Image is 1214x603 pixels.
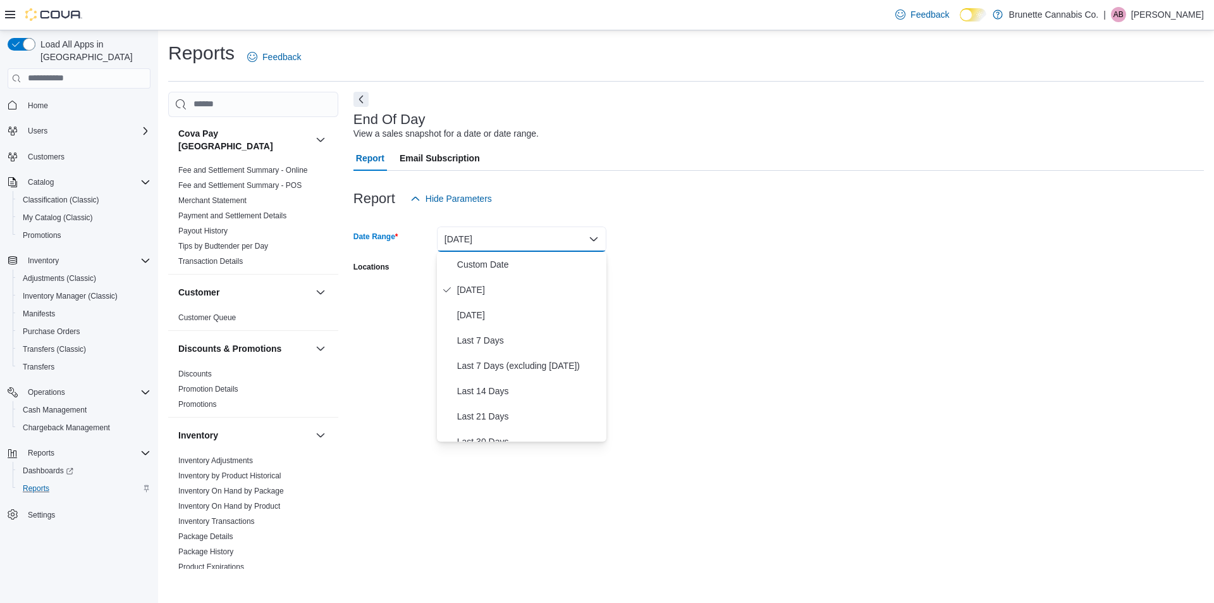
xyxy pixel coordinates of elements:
[13,401,156,419] button: Cash Management
[400,146,480,171] span: Email Subscription
[23,483,49,494] span: Reports
[178,502,280,511] a: Inventory On Hand by Product
[13,287,156,305] button: Inventory Manager (Classic)
[178,385,238,394] a: Promotion Details
[1131,7,1204,22] p: [PERSON_NAME]
[23,175,150,190] span: Catalog
[178,342,281,355] h3: Discounts & Promotions
[18,306,150,321] span: Manifests
[18,210,150,225] span: My Catalog (Classic)
[168,310,338,330] div: Customer
[168,40,235,66] h1: Reports
[18,192,150,208] span: Classification (Classic)
[178,486,284,496] span: Inventory On Hand by Package
[13,209,156,227] button: My Catalog (Classic)
[18,228,150,243] span: Promotions
[28,126,47,136] span: Users
[18,289,150,304] span: Inventory Manager (Classic)
[178,196,247,205] a: Merchant Statement
[178,516,255,526] span: Inventory Transactions
[178,400,217,409] a: Promotions
[178,547,233,557] span: Package History
[178,166,308,175] a: Fee and Settlement Summary - Online
[457,409,601,424] span: Last 21 Days
[313,285,328,300] button: Customer
[18,420,115,435] a: Chargeback Management
[23,385,70,400] button: Operations
[178,165,308,175] span: Fee and Settlement Summary - Online
[313,132,328,147] button: Cova Pay [GEOGRAPHIC_DATA]
[178,532,233,541] a: Package Details
[23,309,55,319] span: Manifests
[28,510,55,520] span: Settings
[178,181,302,190] a: Fee and Settlement Summary - POS
[18,420,150,435] span: Chargeback Management
[18,359,59,375] a: Transfers
[960,8,986,22] input: Dark Mode
[23,326,80,337] span: Purchase Orders
[178,563,244,571] a: Product Expirations
[18,342,91,357] a: Transfers (Classic)
[25,8,82,21] img: Cova
[18,324,85,339] a: Purchase Orders
[18,481,54,496] a: Reports
[178,180,302,190] span: Fee and Settlement Summary - POS
[23,195,99,205] span: Classification (Classic)
[23,273,96,283] span: Adjustments (Classic)
[262,51,301,63] span: Feedback
[35,38,150,63] span: Load All Apps in [GEOGRAPHIC_DATA]
[178,257,243,266] a: Transaction Details
[13,340,156,358] button: Transfers (Classic)
[178,313,236,322] a: Customer Queue
[3,96,156,115] button: Home
[3,252,156,270] button: Inventory
[178,313,236,323] span: Customer Queue
[457,383,601,399] span: Last 14 Days
[18,192,104,208] a: Classification (Classic)
[178,369,212,379] span: Discounts
[1009,7,1099,22] p: Brunette Cannabis Co.
[1103,7,1106,22] p: |
[178,211,286,221] span: Payment and Settlement Details
[13,191,156,209] button: Classification (Classic)
[18,463,78,478] a: Dashboards
[178,226,228,236] span: Payout History
[178,384,238,394] span: Promotion Details
[457,257,601,272] span: Custom Date
[1113,7,1124,22] span: AB
[23,98,53,113] a: Home
[13,358,156,376] button: Transfers
[23,213,93,223] span: My Catalog (Classic)
[178,547,233,556] a: Package History
[168,163,338,274] div: Cova Pay [GEOGRAPHIC_DATA]
[178,562,244,572] span: Product Expirations
[178,370,212,378] a: Discounts
[178,487,284,495] a: Inventory On Hand by Package
[437,227,606,252] button: [DATE]
[18,402,150,418] span: Cash Management
[13,462,156,480] a: Dashboards
[353,112,426,127] h3: End Of Day
[18,324,150,339] span: Purchase Orders
[23,423,110,433] span: Chargeback Management
[960,22,960,22] span: Dark Mode
[18,481,150,496] span: Reports
[457,358,601,373] span: Last 7 Days (excluding [DATE])
[28,387,65,397] span: Operations
[18,289,123,304] a: Inventory Manager (Classic)
[178,471,281,481] span: Inventory by Product Historical
[23,466,73,476] span: Dashboards
[405,186,497,211] button: Hide Parameters
[178,242,268,251] a: Tips by Budtender per Day
[1111,7,1126,22] div: Alayna Bosmans
[457,434,601,449] span: Last 30 Days
[457,333,601,348] span: Last 7 Days
[178,256,243,266] span: Transaction Details
[313,428,328,443] button: Inventory
[353,262,389,272] label: Locations
[23,230,61,240] span: Promotions
[890,2,954,27] a: Feedback
[28,177,54,187] span: Catalog
[178,532,233,542] span: Package Details
[3,122,156,140] button: Users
